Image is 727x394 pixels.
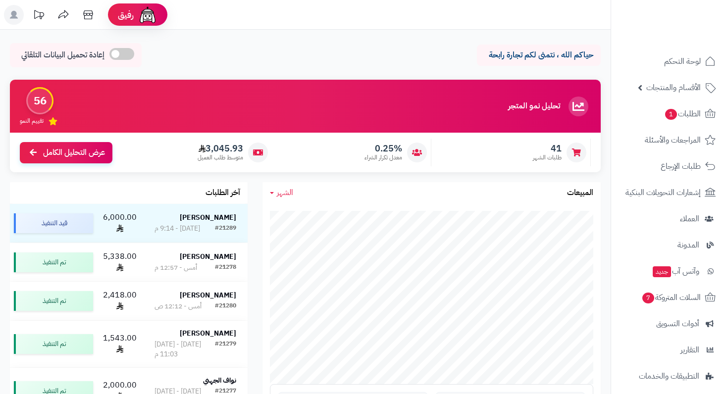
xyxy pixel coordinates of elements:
[215,224,236,234] div: #21289
[661,159,701,173] span: طلبات الإرجاع
[26,5,51,27] a: تحديثات المنصة
[677,238,699,252] span: المدونة
[215,301,236,311] div: #21280
[180,212,236,223] strong: [PERSON_NAME]
[625,186,701,199] span: إشعارات التحويلات البنكية
[215,340,236,359] div: #21279
[660,28,718,49] img: logo-2.png
[642,293,654,303] span: 7
[653,266,671,277] span: جديد
[180,290,236,300] strong: [PERSON_NAME]
[664,54,701,68] span: لوحة التحكم
[364,143,402,154] span: 0.25%
[97,282,143,320] td: 2,418.00
[155,301,202,311] div: أمس - 12:12 ص
[680,343,699,357] span: التقارير
[14,252,93,272] div: تم التنفيذ
[567,189,593,197] h3: المبيعات
[118,9,134,21] span: رفيق
[617,233,721,257] a: المدونة
[617,259,721,283] a: وآتس آبجديد
[97,204,143,243] td: 6,000.00
[364,153,402,162] span: معدل تكرار الشراء
[198,153,243,162] span: متوسط طلب العميل
[617,128,721,152] a: المراجعات والأسئلة
[43,147,105,158] span: عرض التحليل الكامل
[180,328,236,339] strong: [PERSON_NAME]
[270,187,293,198] a: الشهر
[508,102,560,111] h3: تحليل نمو المتجر
[97,321,143,367] td: 1,543.00
[646,81,701,95] span: الأقسام والمنتجات
[277,187,293,198] span: الشهر
[14,334,93,354] div: تم التنفيذ
[97,243,143,282] td: 5,338.00
[617,286,721,309] a: السلات المتروكة7
[617,312,721,336] a: أدوات التسويق
[656,317,699,331] span: أدوات التسويق
[639,369,699,383] span: التطبيقات والخدمات
[617,338,721,362] a: التقارير
[14,213,93,233] div: قيد التنفيذ
[617,102,721,126] a: الطلبات1
[664,107,701,121] span: الطلبات
[138,5,157,25] img: ai-face.png
[20,142,112,163] a: عرض التحليل الكامل
[215,263,236,273] div: #21278
[665,109,677,120] span: 1
[14,291,93,311] div: تم التنفيذ
[617,181,721,204] a: إشعارات التحويلات البنكية
[180,251,236,262] strong: [PERSON_NAME]
[617,364,721,388] a: التطبيقات والخدمات
[617,154,721,178] a: طلبات الإرجاع
[617,207,721,231] a: العملاء
[652,264,699,278] span: وآتس آب
[533,143,562,154] span: 41
[617,49,721,73] a: لوحة التحكم
[484,49,593,61] p: حياكم الله ، نتمنى لكم تجارة رابحة
[20,117,44,125] span: تقييم النمو
[680,212,699,226] span: العملاء
[533,153,562,162] span: طلبات الشهر
[198,143,243,154] span: 3,045.93
[641,291,701,304] span: السلات المتروكة
[155,340,215,359] div: [DATE] - [DATE] 11:03 م
[155,224,200,234] div: [DATE] - 9:14 م
[203,375,236,386] strong: نواف الجهني
[645,133,701,147] span: المراجعات والأسئلة
[21,49,104,61] span: إعادة تحميل البيانات التلقائي
[155,263,197,273] div: أمس - 12:57 م
[206,189,240,197] h3: آخر الطلبات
